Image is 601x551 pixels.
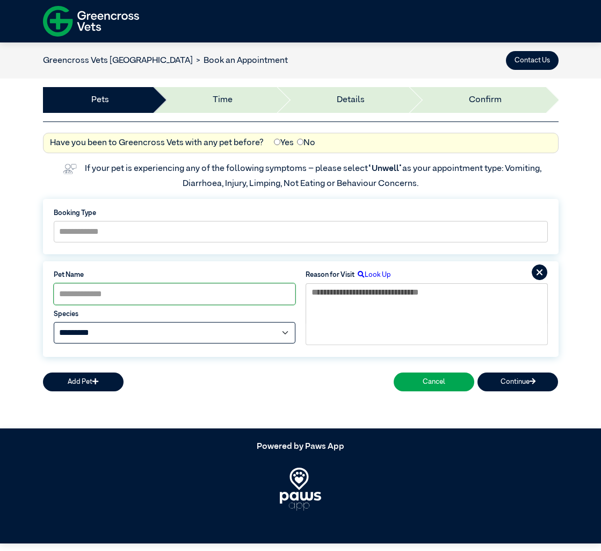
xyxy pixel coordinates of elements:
[394,373,474,391] button: Cancel
[274,139,280,145] input: Yes
[43,373,124,391] button: Add Pet
[43,56,193,65] a: Greencross Vets [GEOGRAPHIC_DATA]
[280,468,321,511] img: PawsApp
[91,94,109,106] a: Pets
[193,54,288,67] li: Book an Appointment
[43,54,288,67] nav: breadcrumb
[297,139,303,145] input: No
[85,164,543,188] label: If your pet is experiencing any of the following symptoms – please select as your appointment typ...
[368,164,402,173] span: “Unwell”
[274,137,294,149] label: Yes
[60,160,80,177] img: vet
[477,373,558,391] button: Continue
[297,137,315,149] label: No
[354,270,391,280] label: Look Up
[306,270,354,280] label: Reason for Visit
[43,3,139,40] img: f-logo
[54,309,295,319] label: Species
[506,51,559,70] button: Contact Us
[54,270,295,280] label: Pet Name
[50,137,264,149] label: Have you been to Greencross Vets with any pet before?
[54,208,548,218] label: Booking Type
[43,442,559,452] h5: Powered by Paws App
